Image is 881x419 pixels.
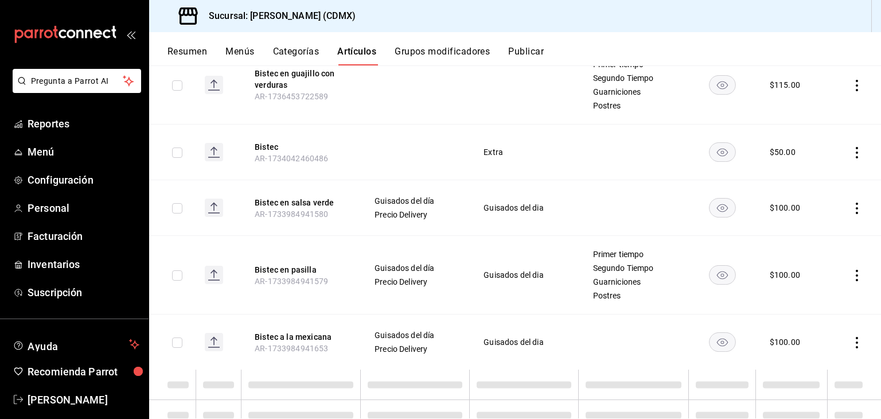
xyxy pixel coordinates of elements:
button: actions [851,203,863,214]
span: Segundo Tiempo [593,264,675,272]
button: Categorías [273,46,319,65]
button: Pregunta a Parrot AI [13,69,141,93]
button: availability-product [709,265,736,285]
span: AR-1734042460486 [255,154,328,163]
span: AR-1733984941580 [255,209,328,219]
span: Facturación [28,228,139,244]
div: navigation tabs [167,46,881,65]
span: Guisados del día [375,264,455,272]
div: $ 100.00 [770,269,800,281]
span: Postres [593,102,675,110]
span: Guisados del día [375,331,455,339]
span: Configuración [28,172,139,188]
span: Primer tiempo [593,250,675,258]
span: Guisados del dia [484,204,564,212]
span: Personal [28,200,139,216]
span: Precio Delivery [375,345,455,353]
button: edit-product-location [255,141,346,153]
span: Guisados del dia [484,271,564,279]
span: Guarniciones [593,88,675,96]
h3: Sucursal: [PERSON_NAME] (CDMX) [200,9,356,23]
span: Guisados del dia [484,338,564,346]
span: Guarniciones [593,278,675,286]
button: Publicar [508,46,544,65]
button: availability-product [709,198,736,218]
button: actions [851,80,863,91]
div: $ 50.00 [770,146,796,158]
button: availability-product [709,332,736,352]
button: availability-product [709,142,736,162]
span: AR-1733984941579 [255,277,328,286]
div: $ 100.00 [770,336,800,348]
span: Suscripción [28,285,139,300]
button: edit-product-location [255,68,346,91]
button: Resumen [167,46,207,65]
button: edit-product-location [255,264,346,276]
button: Grupos modificadores [395,46,490,65]
button: Menús [225,46,254,65]
span: Ayuda [28,337,124,351]
button: availability-product [709,75,736,95]
div: $ 100.00 [770,202,800,214]
span: [PERSON_NAME] [28,392,139,408]
span: Primer tiempo [593,60,675,68]
span: Inventarios [28,257,139,272]
span: Precio Delivery [375,211,455,219]
button: Artículos [337,46,376,65]
button: open_drawer_menu [126,30,135,39]
button: actions [851,270,863,281]
button: edit-product-location [255,331,346,343]
span: Extra [484,148,564,156]
span: Menú [28,144,139,160]
span: Segundo Tiempo [593,74,675,82]
button: edit-product-location [255,197,346,208]
span: Postres [593,292,675,300]
span: Recomienda Parrot [28,364,139,379]
span: Guisados del día [375,197,455,205]
span: Pregunta a Parrot AI [31,75,123,87]
span: AR-1736453722589 [255,92,328,101]
div: $ 115.00 [770,79,800,91]
button: actions [851,337,863,348]
a: Pregunta a Parrot AI [8,83,141,95]
button: actions [851,147,863,158]
span: Precio Delivery [375,278,455,286]
span: AR-1733984941653 [255,344,328,353]
span: Reportes [28,116,139,131]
